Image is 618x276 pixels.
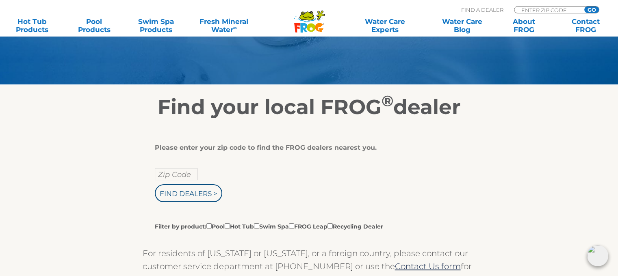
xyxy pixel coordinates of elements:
[132,17,180,34] a: Swim SpaProducts
[233,25,236,31] sup: ∞
[289,223,294,229] input: Filter by product:PoolHot TubSwim SpaFROG LeapRecycling Dealer
[206,223,212,229] input: Filter by product:PoolHot TubSwim SpaFROG LeapRecycling Dealer
[194,17,254,34] a: Fresh MineralWater∞
[155,184,222,202] input: Find Dealers >
[8,17,56,34] a: Hot TubProducts
[382,92,393,110] sup: ®
[395,261,461,271] a: Contact Us form
[584,6,599,13] input: GO
[520,6,575,13] input: Zip Code Form
[562,17,610,34] a: ContactFROG
[70,17,118,34] a: PoolProducts
[438,17,486,34] a: Water CareBlog
[254,223,259,229] input: Filter by product:PoolHot TubSwim SpaFROG LeapRecycling Dealer
[500,17,548,34] a: AboutFROG
[155,144,458,152] div: Please enter your zip code to find the FROG dealers nearest you.
[327,223,333,229] input: Filter by product:PoolHot TubSwim SpaFROG LeapRecycling Dealer
[59,95,559,119] h2: Find your local FROG dealer
[461,6,503,13] p: Find A Dealer
[346,17,424,34] a: Water CareExperts
[225,223,230,229] input: Filter by product:PoolHot TubSwim SpaFROG LeapRecycling Dealer
[587,245,608,266] img: openIcon
[155,222,383,231] label: Filter by product: Pool Hot Tub Swim Spa FROG Leap Recycling Dealer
